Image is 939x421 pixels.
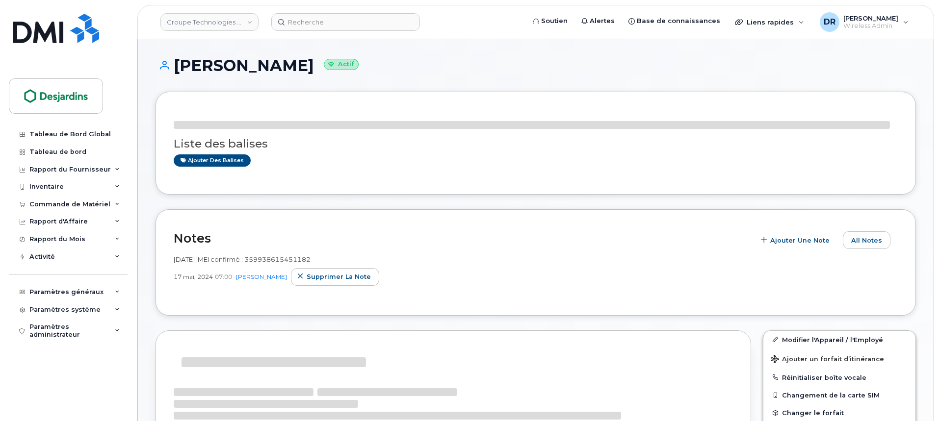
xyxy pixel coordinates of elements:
button: Réinitialiser boîte vocale [763,369,915,386]
span: Supprimer la note [307,272,371,281]
button: All Notes [843,231,890,249]
span: [DATE] IMEI confirmé : 359938615451182 [174,255,311,263]
span: 07:00 [215,272,232,281]
span: Ajouter une Note [770,236,830,245]
button: Ajouter un forfait d’itinérance [763,348,915,369]
a: [PERSON_NAME] [236,273,287,280]
small: Actif [324,59,359,70]
span: Ajouter un forfait d’itinérance [771,355,884,365]
button: Ajouter une Note [755,231,838,249]
span: 17 mai, 2024 [174,272,213,281]
span: Changer le forfait [782,409,844,417]
a: Ajouter des balises [174,154,251,167]
button: Supprimer la note [291,268,379,286]
button: Changement de la carte SIM [763,386,915,404]
h2: Notes [174,231,750,246]
span: All Notes [851,236,882,245]
h1: [PERSON_NAME] [156,57,916,74]
a: Modifier l'Appareil / l'Employé [763,331,915,348]
h3: Liste des balises [174,138,898,150]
